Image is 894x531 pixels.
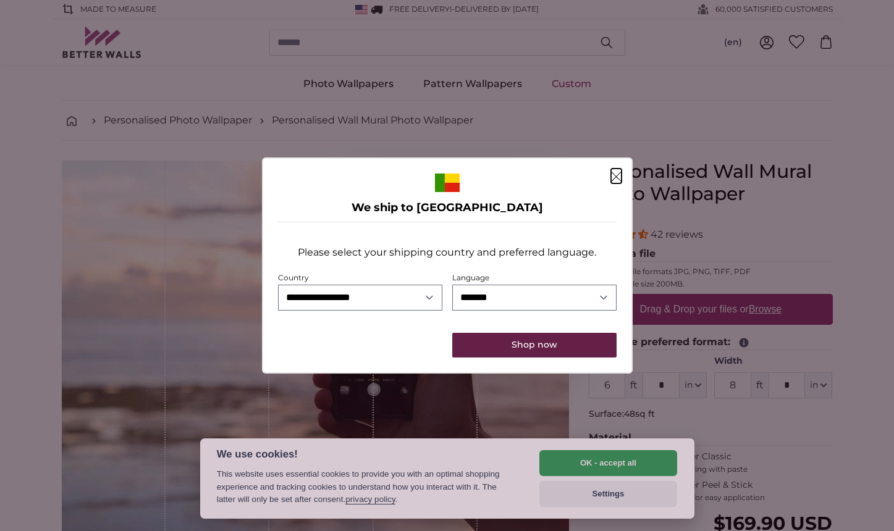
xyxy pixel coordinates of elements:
img: Benin [435,174,460,192]
button: Close [611,169,622,183]
h4: We ship to [GEOGRAPHIC_DATA] [278,199,617,217]
button: Shop now [452,333,616,357]
label: Language [452,273,489,282]
label: Country [278,273,309,282]
p: Please select your shipping country and preferred language. [298,245,596,260]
